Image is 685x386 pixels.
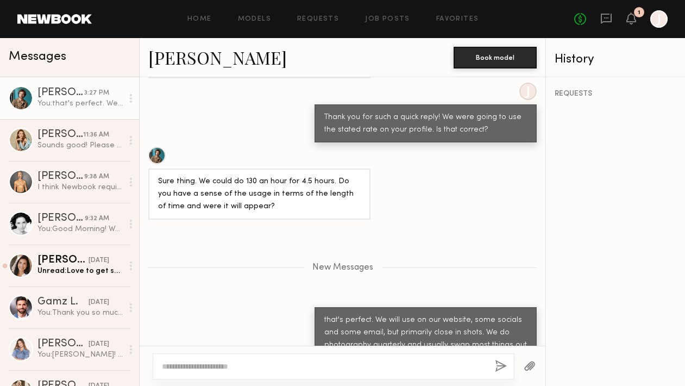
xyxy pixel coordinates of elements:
a: Requests [297,16,339,23]
div: Unread: Love to get some photos from our shoot day! Can you email them to me? [EMAIL_ADDRESS][DOM... [37,266,123,276]
button: Book model [454,47,537,69]
div: [DATE] [89,256,109,266]
div: History [555,53,676,66]
div: I think Newbook requires members to fill out an hourly rate. Which isn’t a thing in my world - or... [37,182,123,192]
div: 11:36 AM [83,130,109,140]
a: Home [187,16,212,23]
div: [PERSON_NAME] [37,255,89,266]
div: You: Thank you so much for letting me know! We appreciate it! [37,308,123,318]
div: [PERSON_NAME] [37,88,84,98]
div: [PERSON_NAME] [37,213,85,224]
a: Models [238,16,271,23]
a: J [650,10,668,28]
div: 1 [638,10,640,16]
span: New Messages [312,263,373,272]
div: You: Good Morning! We are doing a photo shoot for Primal Harvest [DATE], on the UWS. It will be b... [37,224,123,234]
span: Messages [9,51,66,63]
div: [PERSON_NAME] [37,171,84,182]
div: that's perfect. We will use on our website, some socials and some email, but primarily close in s... [324,314,527,364]
div: [PERSON_NAME] [37,129,83,140]
div: You: [PERSON_NAME]! So sorry for the delay. I'm just coming up for air. We would LOVE to send you... [37,350,123,360]
div: [PERSON_NAME] [37,339,89,350]
a: Job Posts [365,16,410,23]
a: [PERSON_NAME] [148,46,287,69]
div: Sounds good! Please let me know what the rate is for this job. Thank you! [37,140,123,151]
div: 9:38 AM [84,172,109,182]
a: Favorites [436,16,479,23]
div: REQUESTS [555,90,676,98]
div: [DATE] [89,297,109,308]
div: You: that's perfect. We will use on our website, some socials and some email, but primarily close... [37,98,123,109]
div: Gamz L. [37,297,89,308]
div: [DATE] [89,339,109,350]
div: 9:32 AM [85,214,109,224]
div: 3:27 PM [84,88,109,98]
div: Sure thing. We could do 130 an hour for 4.5 hours. Do you have a sense of the usage in terms of t... [158,176,361,213]
a: Book model [454,52,537,61]
div: Thank you for such a quick reply! We were going to use the stated rate on your profile. Is that c... [324,111,527,136]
